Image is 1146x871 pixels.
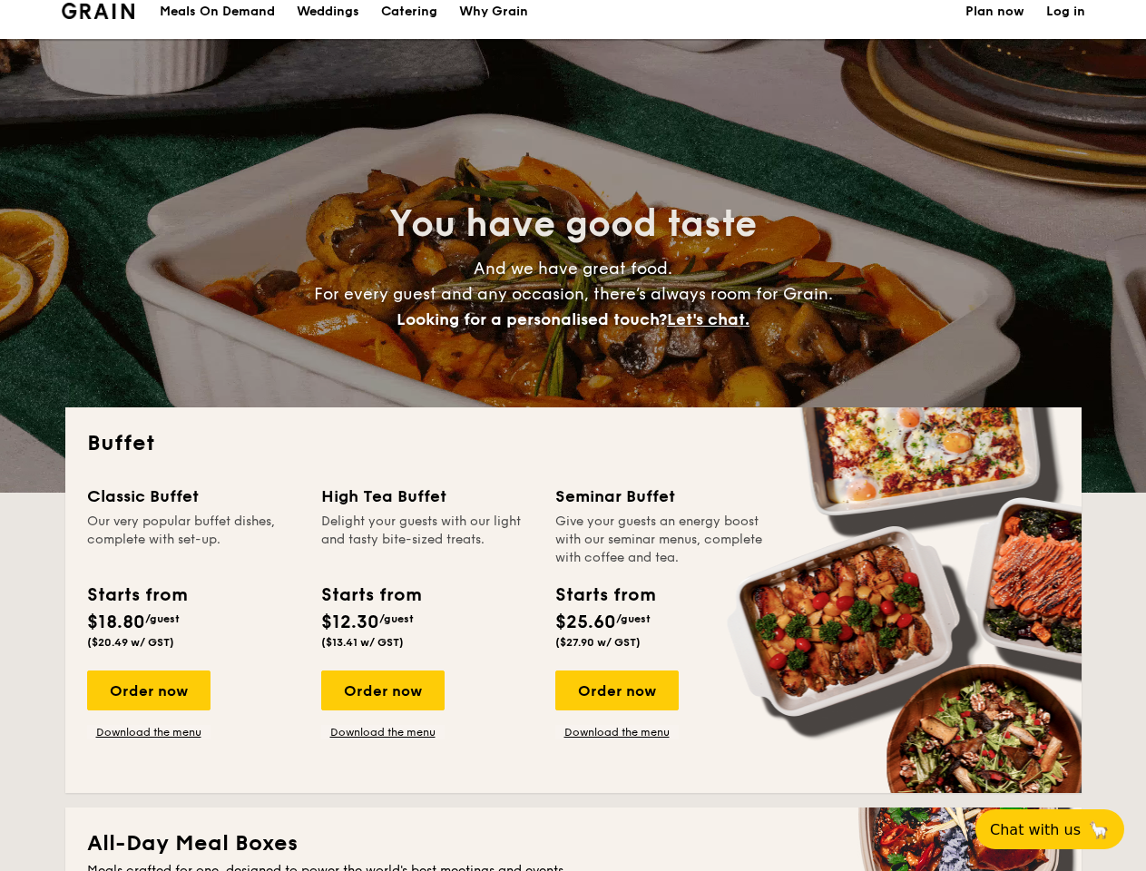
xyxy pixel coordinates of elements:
[87,725,211,739] a: Download the menu
[87,429,1060,458] h2: Buffet
[87,513,299,567] div: Our very popular buffet dishes, complete with set-up.
[321,612,379,633] span: $12.30
[87,670,211,710] div: Order now
[379,612,414,625] span: /guest
[667,309,749,329] span: Let's chat.
[321,513,534,567] div: Delight your guests with our light and tasty bite-sized treats.
[555,670,679,710] div: Order now
[321,725,445,739] a: Download the menu
[145,612,180,625] span: /guest
[975,809,1124,849] button: Chat with us🦙
[87,612,145,633] span: $18.80
[555,484,768,509] div: Seminar Buffet
[87,829,1060,858] h2: All-Day Meal Boxes
[616,612,651,625] span: /guest
[314,259,833,329] span: And we have great food. For every guest and any occasion, there’s always room for Grain.
[321,670,445,710] div: Order now
[397,309,667,329] span: Looking for a personalised touch?
[990,821,1081,838] span: Chat with us
[555,636,641,649] span: ($27.90 w/ GST)
[1088,819,1110,840] span: 🦙
[62,3,135,19] img: Grain
[321,484,534,509] div: High Tea Buffet
[321,582,420,609] div: Starts from
[87,582,186,609] div: Starts from
[555,582,654,609] div: Starts from
[555,725,679,739] a: Download the menu
[389,202,757,246] span: You have good taste
[62,3,135,19] a: Logotype
[87,636,174,649] span: ($20.49 w/ GST)
[555,612,616,633] span: $25.60
[321,636,404,649] span: ($13.41 w/ GST)
[555,513,768,567] div: Give your guests an energy boost with our seminar menus, complete with coffee and tea.
[87,484,299,509] div: Classic Buffet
